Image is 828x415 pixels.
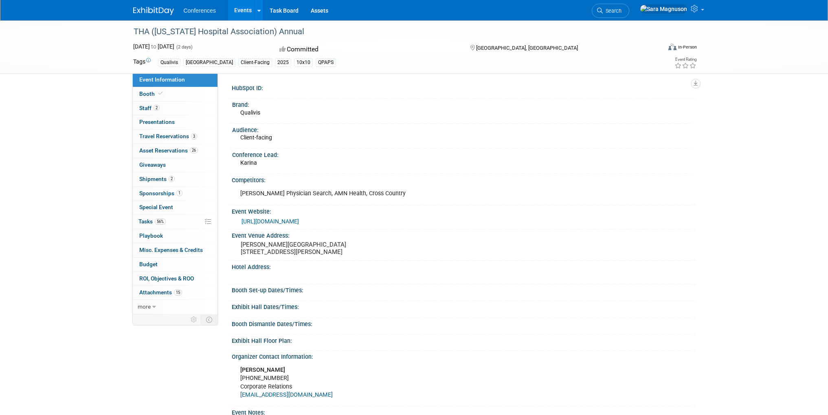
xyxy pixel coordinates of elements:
a: Presentations [133,115,217,129]
span: more [138,303,151,310]
img: Sara Magnuson [640,4,687,13]
a: Sponsorships1 [133,187,217,201]
div: Organizer Contact Information: [232,351,695,361]
b: [PERSON_NAME] [240,366,285,373]
td: Toggle Event Tabs [201,314,217,325]
a: Misc. Expenses & Credits [133,243,217,257]
div: QPAPS [316,58,336,67]
span: Playbook [139,232,163,239]
div: HubSpot ID: [232,82,695,92]
a: Giveaways [133,158,217,172]
a: Event Information [133,73,217,87]
span: 26 [190,147,198,153]
div: Exhibit Hall Dates/Times: [232,301,695,311]
div: Booth Dismantle Dates/Times: [232,318,695,328]
span: [DATE] [DATE] [133,43,174,50]
div: Hotel Address: [232,261,695,271]
a: Travel Reservations3 [133,130,217,143]
div: 2025 [275,58,291,67]
pre: [PERSON_NAME][GEOGRAPHIC_DATA] [STREET_ADDRESS][PERSON_NAME] [241,241,416,256]
div: Qualivis [158,58,180,67]
span: Shipments [139,176,175,182]
div: THA ([US_STATE] Hospital Association) Annual [131,24,649,39]
img: Format-Inperson.png [668,44,676,50]
a: Staff2 [133,102,217,115]
span: 1 [176,190,182,196]
span: 3 [191,133,197,139]
span: Special Event [139,204,173,210]
span: Giveaways [139,161,166,168]
a: [EMAIL_ADDRESS][DOMAIN_NAME] [240,391,333,398]
span: Event Information [139,76,185,83]
a: ROI, Objectives & ROO [133,272,217,286]
img: ExhibitDay [133,7,174,15]
div: Event Website: [232,205,695,216]
a: Special Event [133,201,217,214]
span: to [150,43,158,50]
span: Sponsorships [139,190,182,196]
span: Tasks [138,218,166,225]
td: Personalize Event Tab Strip [187,314,201,325]
span: Client-facing [240,134,272,141]
div: Competitors: [232,174,695,184]
a: Search [592,4,629,18]
span: Karina [240,159,257,166]
span: Budget [139,261,158,267]
div: Event Format [613,42,697,55]
div: [PERSON_NAME] Physician Search, AMN Health, Cross Country [235,185,605,202]
span: Presentations [139,119,175,125]
a: Attachments15 [133,286,217,300]
span: Qualivis [240,109,260,116]
span: Conferences [184,7,216,14]
div: Conference Lead: [232,149,692,159]
span: 2 [169,176,175,182]
div: Exhibit Hall Floor Plan: [232,335,695,345]
span: Attachments [139,289,182,296]
a: Tasks56% [133,215,217,229]
span: Misc. Expenses & Credits [139,247,203,253]
i: Booth reservation complete [158,91,163,96]
td: Tags [133,57,151,67]
div: Client-Facing [238,58,272,67]
a: Booth [133,87,217,101]
a: Playbook [133,229,217,243]
a: Budget [133,258,217,272]
span: Booth [139,91,164,97]
div: Audience: [232,124,692,134]
div: Event Venue Address: [232,230,695,240]
a: [URL][DOMAIN_NAME] [242,218,299,225]
div: 10x10 [294,58,313,67]
div: In-Person [678,44,697,50]
div: [GEOGRAPHIC_DATA] [183,58,235,67]
a: Shipments2 [133,172,217,186]
span: Search [603,8,622,14]
span: 56% [155,219,166,225]
span: (2 days) [176,44,193,50]
span: ROI, Objectives & ROO [139,275,194,282]
div: [PHONE_NUMBER] Corporate Relations [235,362,605,403]
div: Event Rating [674,57,696,62]
a: more [133,300,217,314]
span: Asset Reservations [139,147,198,154]
span: [GEOGRAPHIC_DATA], [GEOGRAPHIC_DATA] [476,45,578,51]
span: 15 [174,289,182,296]
div: Booth Set-up Dates/Times: [232,284,695,294]
span: Travel Reservations [139,133,197,139]
a: Asset Reservations26 [133,144,217,158]
div: Committed [277,42,457,57]
span: Staff [139,105,160,111]
div: Brand: [232,99,692,109]
span: 2 [154,105,160,111]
